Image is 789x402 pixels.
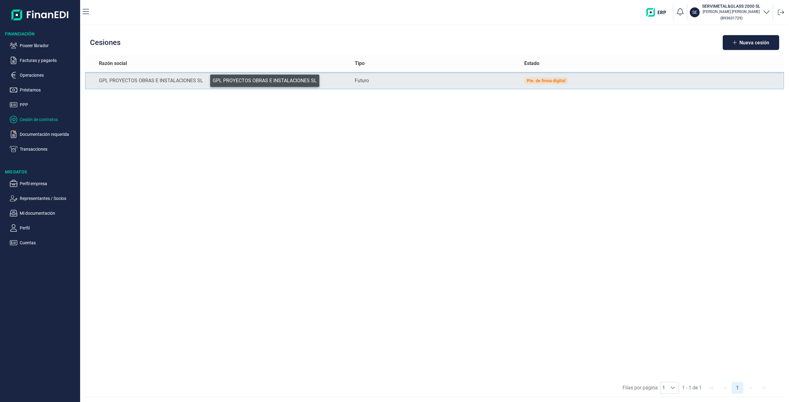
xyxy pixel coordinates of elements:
p: Transacciones [20,145,78,153]
span: 1 - 1 de 1 [680,382,704,394]
button: Operaciones [10,71,78,79]
p: Documentación requerida [20,131,78,138]
p: [PERSON_NAME] [PERSON_NAME] [702,9,760,14]
p: SE [692,9,697,15]
p: Perfil empresa [20,180,78,187]
button: Poseer librador [10,42,78,49]
img: Logo de aplicación [11,5,69,25]
button: Mi documentación [10,209,78,217]
button: Cuentas [10,239,78,246]
p: Representantes / Socios [20,195,78,202]
span: Razón social [99,60,127,67]
p: Operaciones [20,71,78,79]
p: Perfil [20,224,78,232]
button: Perfil empresa [10,180,78,187]
div: Pte. de firma digital [527,78,566,83]
button: Cesión de contratos [10,116,78,123]
h3: SERVIMETAL&GLASS 2000 SL [702,3,760,9]
span: Filas por página [623,384,658,392]
p: Mi documentación [20,209,78,217]
span: Estado [524,60,539,67]
p: Facturas y pagarés [20,57,78,64]
button: Representantes / Socios [10,195,78,202]
h2: Cesiones [90,38,121,47]
div: Futuro [355,77,514,84]
button: Préstamos [10,86,78,94]
button: Facturas y pagarés [10,57,78,64]
p: Cuentas [20,239,78,246]
small: Copiar cif [720,16,742,20]
button: Documentación requerida [10,131,78,138]
p: Préstamos [20,86,78,94]
button: PPP [10,101,78,108]
span: Tipo [355,60,365,67]
button: Page 1 [732,382,743,394]
img: erp [646,8,671,17]
p: Poseer librador [20,42,78,49]
p: PPP [20,101,78,108]
div: GPL PROYECTOS OBRAS E INSTALACIONES SL [99,77,345,84]
button: SESERVIMETAL&GLASS 2000 SL[PERSON_NAME] [PERSON_NAME](B93631729) [690,3,770,22]
p: Cesión de contratos [20,116,78,123]
span: Nueva cesión [739,40,769,45]
button: Perfil [10,224,78,232]
button: Nueva cesión [723,35,779,50]
button: Transacciones [10,145,78,153]
span: 1 [660,382,667,393]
